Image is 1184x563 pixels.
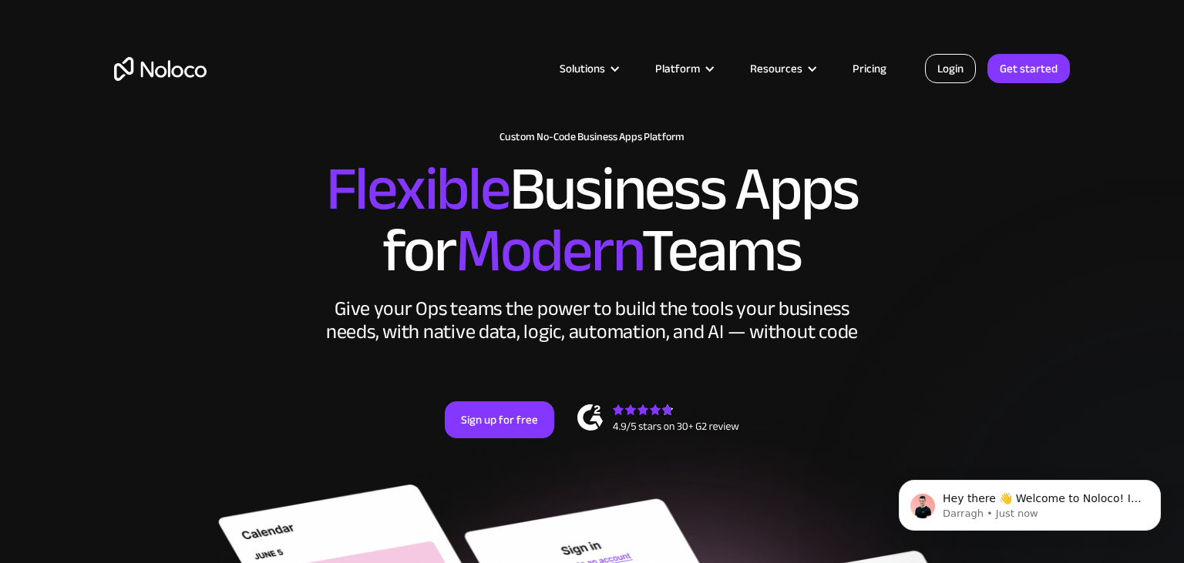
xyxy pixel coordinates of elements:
[445,401,554,438] a: Sign up for free
[833,59,906,79] a: Pricing
[750,59,802,79] div: Resources
[114,159,1070,282] h2: Business Apps for Teams
[876,447,1184,555] iframe: Intercom notifications message
[456,193,641,308] span: Modern
[655,59,700,79] div: Platform
[636,59,731,79] div: Platform
[322,297,862,343] div: Give your Ops teams the power to build the tools your business needs, with native data, logic, au...
[987,54,1070,83] a: Get started
[540,59,636,79] div: Solutions
[925,54,976,83] a: Login
[114,57,207,81] a: home
[560,59,605,79] div: Solutions
[731,59,833,79] div: Resources
[326,132,510,246] span: Flexible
